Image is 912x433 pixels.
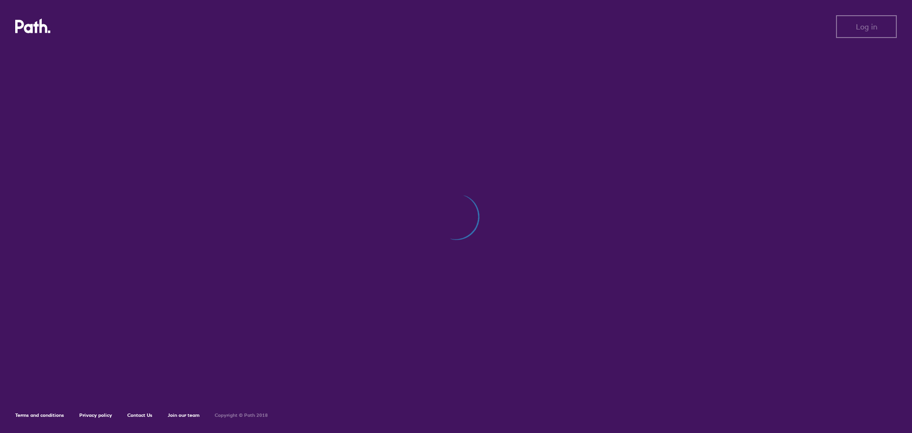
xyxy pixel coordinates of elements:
[127,412,152,418] a: Contact Us
[79,412,112,418] a: Privacy policy
[856,22,877,31] span: Log in
[15,412,64,418] a: Terms and conditions
[836,15,897,38] button: Log in
[168,412,199,418] a: Join our team
[215,413,268,418] h6: Copyright © Path 2018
